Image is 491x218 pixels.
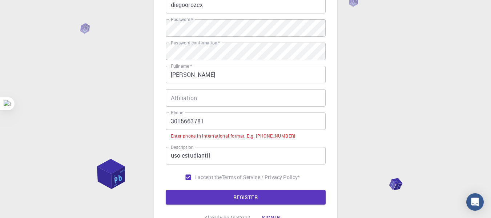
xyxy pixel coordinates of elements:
[171,63,192,69] label: Fullname
[222,174,300,181] p: Terms of Service / Privacy Policy *
[222,174,300,181] a: Terms of Service / Privacy Policy*
[171,16,193,23] label: Password
[171,40,220,46] label: Password confirmation
[171,132,295,140] div: Enter phone in international format. E.g. [PHONE_NUMBER]
[195,174,222,181] span: I accept the
[166,190,326,205] button: REGISTER
[171,110,183,116] label: Phone
[466,193,484,211] div: Open Intercom Messenger
[171,144,194,150] label: Description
